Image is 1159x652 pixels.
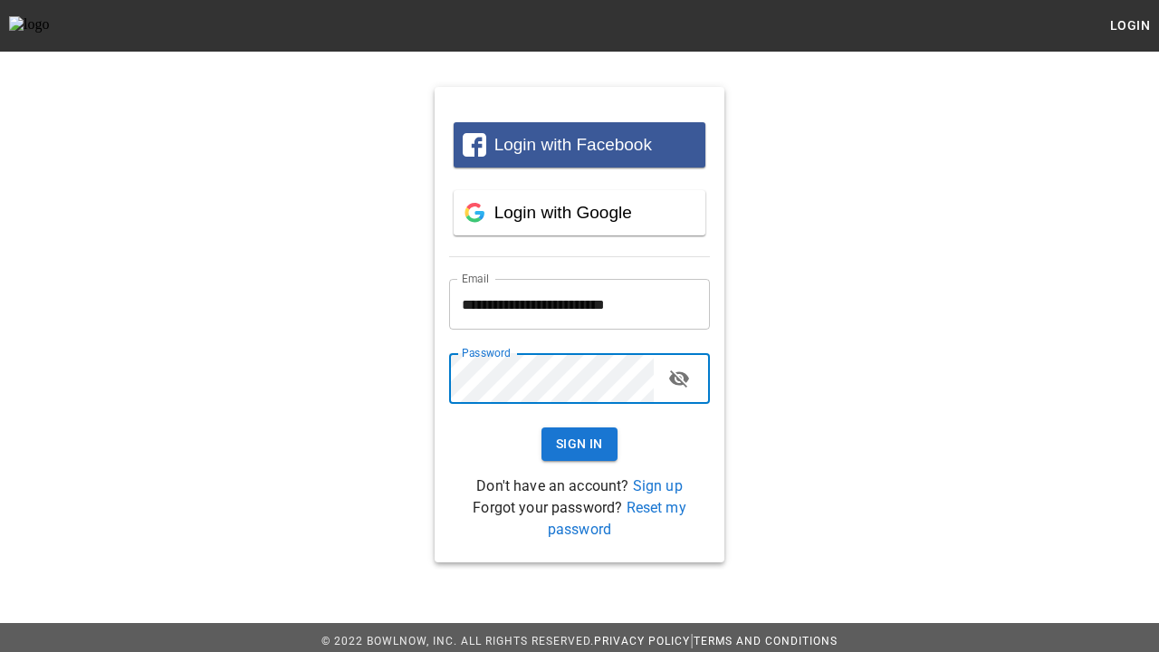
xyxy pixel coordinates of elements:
[9,16,109,34] img: logo
[694,635,838,647] a: Terms and Conditions
[633,477,683,494] a: Sign up
[449,497,710,541] p: Forgot your password?
[548,499,686,538] a: Reset my password
[494,203,632,222] span: Login with Google
[661,360,697,397] button: toggle password visibility
[321,635,594,647] span: © 2022 BowlNow, Inc. All Rights Reserved.
[454,190,705,235] button: Login with Google
[541,427,618,461] button: Sign In
[494,135,652,154] span: Login with Facebook
[594,635,690,647] a: Privacy Policy
[449,475,710,497] p: Don't have an account?
[1101,9,1159,43] button: Login
[454,122,705,168] button: Login with Facebook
